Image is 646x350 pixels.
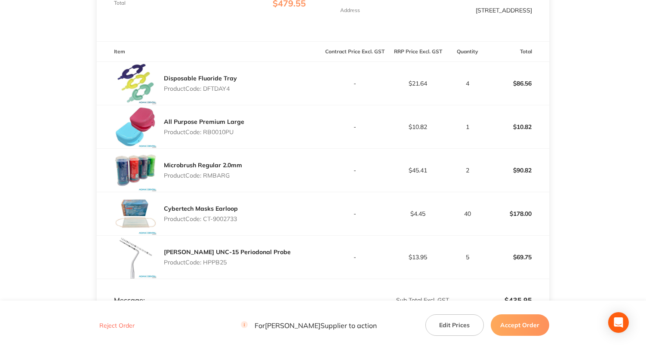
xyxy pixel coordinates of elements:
[164,118,244,126] a: All Purpose Premium Large
[114,62,157,105] img: NmpmNzZmOA
[450,254,485,261] p: 5
[97,322,137,329] button: Reject Order
[97,279,323,305] td: Message: -
[114,149,157,192] img: bjM4bDcycQ
[486,203,548,224] p: $178.00
[323,42,386,62] th: Contract Price Excl. GST
[486,160,548,181] p: $90.82
[164,85,237,92] p: Product Code: DFTDAY4
[323,80,386,87] p: -
[450,210,485,217] p: 40
[164,248,291,256] a: [PERSON_NAME] UNC-15 Periodonal Probe
[450,296,532,304] p: $435.95
[164,215,238,222] p: Product Code: CT-9002733
[323,254,386,261] p: -
[164,259,291,266] p: Product Code: HPPB25
[164,129,244,135] p: Product Code: RB0010PU
[114,192,157,235] img: em8wa2l5Nw
[386,42,449,62] th: RRP Price Excl. GST
[449,42,486,62] th: Quantity
[164,172,242,179] p: Product Code: RMBARG
[323,297,449,304] p: Sub Total Excl. GST
[476,7,532,14] p: [STREET_ADDRESS]
[491,314,549,336] button: Accept Order
[486,117,548,137] p: $10.82
[323,167,386,174] p: -
[608,312,629,333] div: Open Intercom Messenger
[425,314,484,336] button: Edit Prices
[387,123,449,130] p: $10.82
[114,105,157,148] img: ZXI5d2IxeA
[387,254,449,261] p: $13.95
[486,247,548,267] p: $69.75
[450,123,485,130] p: 1
[323,210,386,217] p: -
[486,42,549,62] th: Total
[164,74,237,82] a: Disposable Fluoride Tray
[387,80,449,87] p: $21.64
[164,205,238,212] a: Cybertech Masks Earloop
[114,236,157,279] img: YjNyNzRtdQ
[387,210,449,217] p: $4.45
[241,321,377,329] p: For [PERSON_NAME] Supplier to action
[450,167,485,174] p: 2
[387,167,449,174] p: $45.41
[323,123,386,130] p: -
[340,7,360,13] p: Address
[97,42,323,62] th: Item
[164,161,242,169] a: Microbrush Regular 2.0mm
[486,73,548,94] p: $86.56
[450,80,485,87] p: 4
